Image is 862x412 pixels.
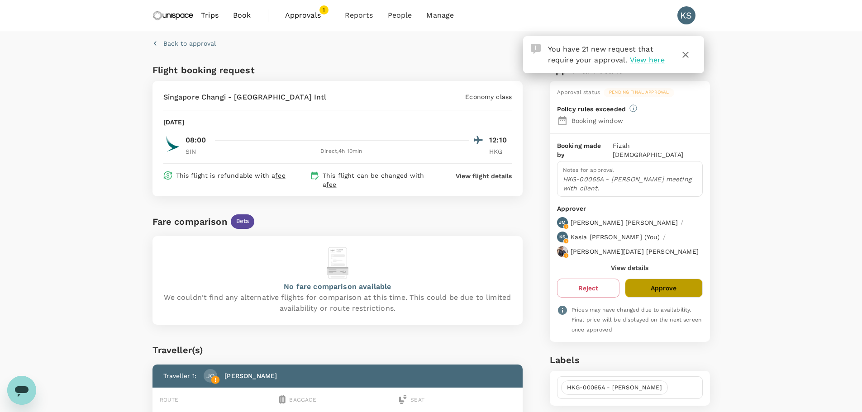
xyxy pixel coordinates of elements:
[410,397,424,403] span: Seat
[557,88,600,97] div: Approval status
[557,246,568,257] img: avatar-66beb14e4999c.jpeg
[465,92,512,101] p: Economy class
[557,141,613,159] p: Booking made by
[152,39,216,48] button: Back to approval
[489,147,512,156] p: HKG
[327,247,348,279] img: flight-alternative-empty-logo
[388,10,412,21] span: People
[201,10,219,21] span: Trips
[152,5,194,25] img: Unispace
[613,141,702,159] p: Fizah [DEMOGRAPHIC_DATA]
[531,44,541,54] img: Approval Request
[550,353,710,367] h6: Labels
[557,104,626,114] p: Policy rules exceeded
[233,10,251,21] span: Book
[284,281,391,292] p: No fare comparison available
[152,214,227,229] div: Fare comparison
[323,171,438,189] p: This flight can be changed with a
[630,56,665,64] span: View here
[559,234,565,240] p: KS
[186,135,206,146] p: 08:00
[563,167,614,173] span: Notes for approval
[7,376,36,405] iframe: Button to launch messaging window
[571,116,703,125] p: Booking window
[559,219,566,226] p: JM
[289,397,316,403] span: Baggage
[319,5,329,14] span: 1
[275,172,285,179] span: fee
[326,181,336,188] span: fee
[663,232,666,242] p: /
[163,292,512,314] p: We couldn't find any alternative flights for comparison at this time. This could be due to limite...
[163,371,197,380] p: Traveller 1 :
[160,397,179,403] span: Route
[279,395,286,404] img: baggage-icon
[604,89,674,95] span: Pending final approval
[224,371,277,380] p: [PERSON_NAME]
[571,307,701,333] span: Prices may have changed due to availability. Final price will be displayed on the next screen onc...
[285,10,330,21] span: Approvals
[186,147,208,156] p: SIN
[677,6,695,24] div: KS
[152,343,523,357] div: Traveller(s)
[206,371,214,380] p: JQ
[571,247,699,256] p: [PERSON_NAME][DATE] [PERSON_NAME]
[563,175,697,193] p: HKG-00065A - [PERSON_NAME] meeting with client.
[231,217,255,226] span: Beta
[214,147,470,156] div: Direct , 4h 10min
[681,218,683,227] p: /
[571,218,678,227] p: [PERSON_NAME] [PERSON_NAME]
[571,232,660,242] p: Kasia [PERSON_NAME] ( You )
[557,204,703,213] p: Approver
[152,63,336,77] h6: Flight booking request
[611,264,648,271] button: View details
[426,10,454,21] span: Manage
[562,384,667,392] span: HKG-00065A - [PERSON_NAME]
[163,135,181,153] img: CX
[163,92,327,103] p: Singapore Changi - [GEOGRAPHIC_DATA] Intl
[456,171,512,180] button: View flight details
[548,45,653,64] span: You have 21 new request that require your approval.
[399,395,407,404] img: seat-icon
[345,10,373,21] span: Reports
[557,279,619,298] button: Reject
[163,39,216,48] p: Back to approval
[176,171,286,180] p: This flight is refundable with a
[163,118,185,127] p: [DATE]
[489,135,512,146] p: 12:10
[625,279,702,298] button: Approve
